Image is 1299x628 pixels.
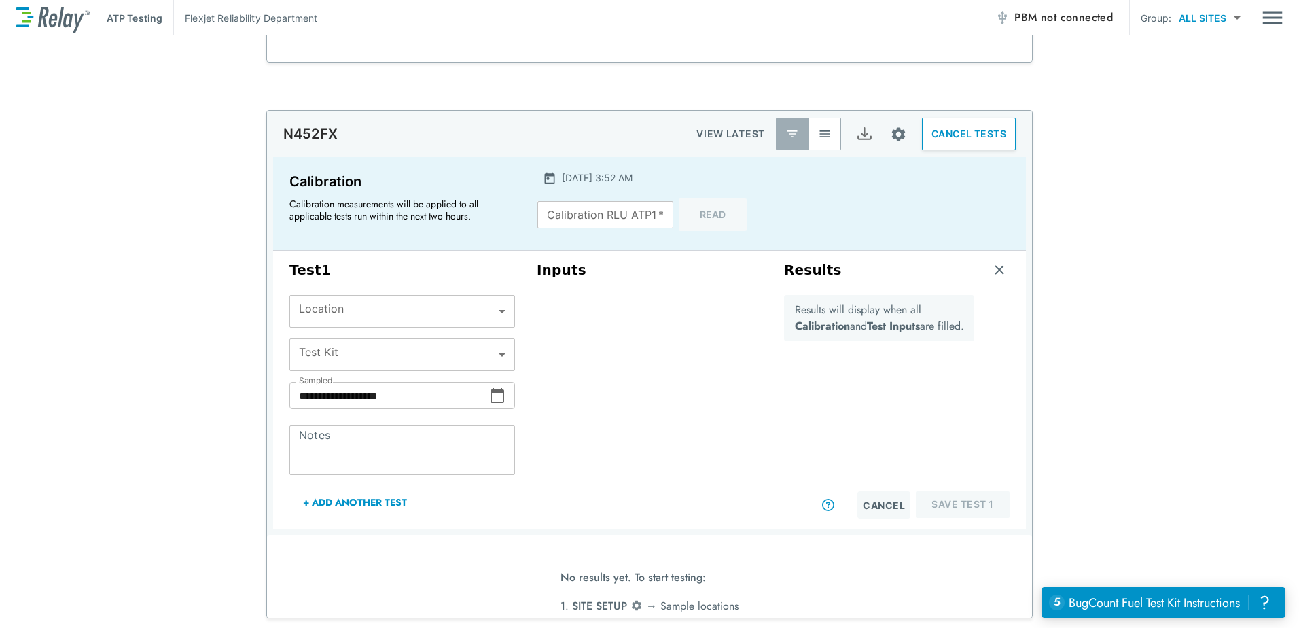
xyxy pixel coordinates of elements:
input: Choose date, selected date is Aug 11, 2025 [289,382,489,409]
button: Site setup [880,116,917,152]
img: Calender Icon [543,171,556,185]
button: PBM not connected [990,4,1118,31]
iframe: Resource center [1042,587,1285,618]
img: Offline Icon [995,11,1009,24]
li: 1. → Sample locations [560,595,739,617]
p: Results will display when all and are filled. [795,302,964,334]
img: LuminUltra Relay [16,3,90,33]
img: Latest [785,127,799,141]
h3: Results [784,262,842,279]
h3: Inputs [537,262,762,279]
button: Cancel [857,491,910,519]
button: + Add Another Test [289,486,421,519]
p: Group: [1141,11,1171,25]
p: Calibration measurements will be applied to all applicable tests run within the next two hours. [289,198,507,222]
span: No results yet. To start testing: [560,567,706,595]
img: Settings Icon [890,126,907,143]
p: VIEW LATEST [696,126,765,142]
h3: Test 1 [289,262,515,279]
label: Sampled [299,376,333,385]
p: Calibration [289,171,513,192]
p: ATP Testing [107,11,162,25]
img: View All [818,127,832,141]
img: Drawer Icon [1262,5,1283,31]
span: not connected [1041,10,1113,25]
b: Calibration [795,318,850,334]
span: SITE SETUP [572,598,627,614]
span: PBM [1014,8,1113,27]
button: Main menu [1262,5,1283,31]
p: [DATE] 3:52 AM [562,171,633,185]
p: N452FX [283,126,338,142]
button: Export [848,118,880,150]
img: Remove [993,263,1006,277]
b: Test Inputs [867,318,920,334]
button: CANCEL TESTS [922,118,1016,150]
img: Export Icon [856,126,873,143]
img: Settings Icon [630,599,643,612]
p: Flexjet Reliability Department [185,11,317,25]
